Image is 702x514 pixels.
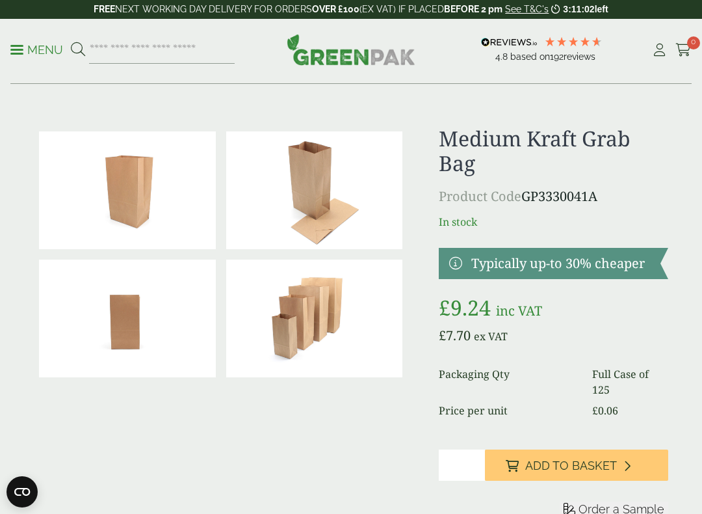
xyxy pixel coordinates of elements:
span: 192 [550,51,564,62]
p: In stock [439,214,668,230]
span: ex VAT [474,329,508,344]
img: 3330041 Medium Kraft Grab Bag V2 [39,260,216,377]
i: Cart [675,44,692,57]
p: GP3330041A [439,187,668,206]
bdi: 0.06 [592,403,618,418]
strong: OVER £100 [312,4,359,14]
dt: Price per unit [439,403,577,418]
span: £ [592,403,598,418]
strong: BEFORE 2 pm [444,4,502,14]
bdi: 7.70 [439,327,471,344]
span: 3:11:02 [563,4,594,14]
i: My Account [651,44,668,57]
span: £ [439,293,450,321]
a: See T&C's [505,4,549,14]
span: Based on [510,51,550,62]
span: Product Code [439,187,521,205]
img: Kraft Grab Bags Group Shot [226,260,403,377]
img: REVIEWS.io [481,38,538,47]
img: 3330041 Medium Kraft Grab Bag V1 [39,131,216,249]
span: left [595,4,608,14]
dt: Packaging Qty [439,366,577,398]
button: Add to Basket [485,450,668,481]
button: Open CMP widget [6,476,38,507]
span: £ [439,327,446,344]
span: inc VAT [496,302,542,319]
bdi: 9.24 [439,293,491,321]
span: 0 [687,36,700,49]
img: 3330041 Medium Kraft Grab Bag V3 [226,131,403,249]
span: 4.8 [495,51,510,62]
a: Menu [10,42,63,55]
span: reviews [564,51,595,62]
span: Add to Basket [525,459,617,473]
strong: FREE [94,4,115,14]
a: 0 [675,40,692,60]
p: Menu [10,42,63,58]
dd: Full Case of 125 [592,366,668,398]
h1: Medium Kraft Grab Bag [439,126,668,176]
img: GreenPak Supplies [287,34,415,65]
div: 4.8 Stars [544,36,603,47]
